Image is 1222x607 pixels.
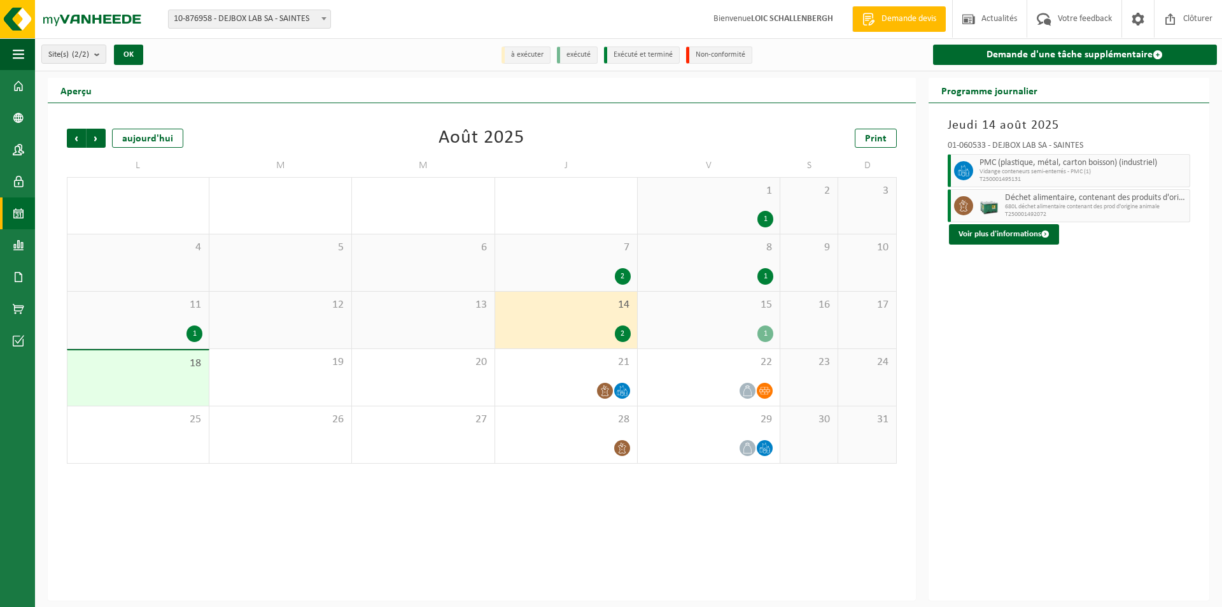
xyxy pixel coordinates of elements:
[439,129,524,148] div: Août 2025
[358,355,488,369] span: 20
[787,413,831,427] span: 30
[615,325,631,342] div: 2
[980,176,1186,183] span: T250001495131
[686,46,752,64] li: Non-conformité
[948,141,1190,154] div: 01-060533 - DEJBOX LAB SA - SAINTES
[358,298,488,312] span: 13
[67,129,86,148] span: Précédent
[878,13,939,25] span: Demande devis
[845,184,889,198] span: 3
[949,224,1059,245] button: Voir plus d'informations
[87,129,106,148] span: Suivant
[644,298,773,312] span: 15
[787,241,831,255] span: 9
[644,184,773,198] span: 1
[168,10,331,29] span: 10-876958 - DEJBOX LAB SA - SAINTES
[352,154,495,177] td: M
[980,168,1186,176] span: Vidange conteneurs semi-enterrés - PMC (1)
[757,268,773,285] div: 1
[74,357,202,371] span: 18
[855,129,897,148] a: Print
[644,241,773,255] span: 8
[502,413,631,427] span: 28
[787,184,831,198] span: 2
[502,355,631,369] span: 21
[948,116,1190,135] h3: Jeudi 14 août 2025
[980,158,1186,168] span: PMC (plastique, métal, carton boisson) (industriel)
[216,298,345,312] span: 12
[114,45,143,65] button: OK
[186,325,202,342] div: 1
[502,241,631,255] span: 7
[74,298,202,312] span: 11
[67,154,209,177] td: L
[845,298,889,312] span: 17
[838,154,896,177] td: D
[865,134,887,144] span: Print
[495,154,638,177] td: J
[48,78,104,103] h2: Aperçu
[933,45,1217,65] a: Demande d'une tâche supplémentaire
[1005,203,1186,211] span: 680L déchet alimentaire contenant des prod d'origine animale
[358,413,488,427] span: 27
[216,413,345,427] span: 26
[72,50,89,59] count: (2/2)
[41,45,106,64] button: Site(s)(2/2)
[757,325,773,342] div: 1
[169,10,330,28] span: 10-876958 - DEJBOX LAB SA - SAINTES
[845,241,889,255] span: 10
[74,241,202,255] span: 4
[1005,211,1186,218] span: T250001492072
[216,355,345,369] span: 19
[980,196,999,215] img: PB-LB-0680-HPE-GN-01
[502,298,631,312] span: 14
[780,154,838,177] td: S
[845,413,889,427] span: 31
[48,45,89,64] span: Site(s)
[74,413,202,427] span: 25
[638,154,780,177] td: V
[1005,193,1186,203] span: Déchet alimentaire, contenant des produits d'origine animale, non emballé, catégorie 3
[757,211,773,227] div: 1
[502,46,551,64] li: à exécuter
[751,14,833,24] strong: LOIC SCHALLENBERGH
[852,6,946,32] a: Demande devis
[216,241,345,255] span: 5
[112,129,183,148] div: aujourd'hui
[358,241,488,255] span: 6
[557,46,598,64] li: exécuté
[644,413,773,427] span: 29
[604,46,680,64] li: Exécuté et terminé
[929,78,1050,103] h2: Programme journalier
[787,298,831,312] span: 16
[209,154,352,177] td: M
[845,355,889,369] span: 24
[787,355,831,369] span: 23
[644,355,773,369] span: 22
[615,268,631,285] div: 2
